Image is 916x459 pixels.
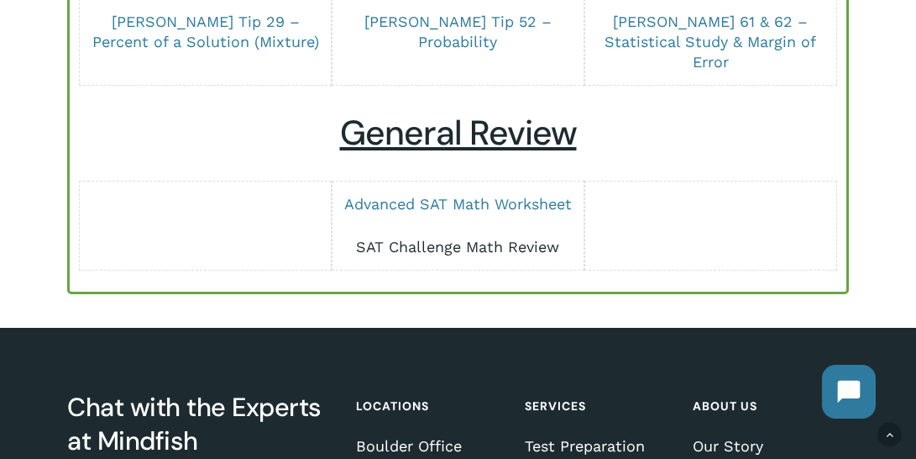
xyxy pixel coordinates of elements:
[356,391,509,421] h4: Locations
[693,391,845,421] h4: About Us
[356,438,509,455] a: Boulder Office
[605,13,816,71] a: [PERSON_NAME] 61 & 62 – Statistical Study & Margin of Error
[525,438,678,455] a: Test Preparation
[356,238,559,256] a: SAT Challenge Math Review
[344,195,572,213] a: Advanced SAT Math Worksheet
[340,111,577,156] u: General Review
[693,438,845,455] a: Our Story
[525,391,678,421] h4: Services
[92,13,319,50] a: [PERSON_NAME] Tip 29 – Percent of a Solution (Mixture)
[67,391,341,456] h3: Chat with the Experts at Mindfish
[805,348,892,435] iframe: Chatbot
[364,13,552,50] a: [PERSON_NAME] Tip 52 – Probability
